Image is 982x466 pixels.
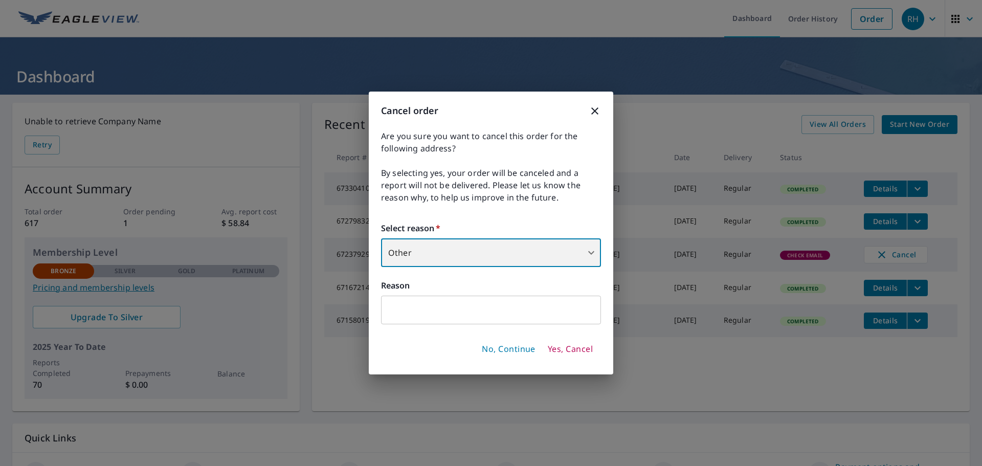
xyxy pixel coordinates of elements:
label: Select reason [381,222,601,234]
div: Other [381,238,601,267]
label: Reason [381,279,601,292]
span: Yes, Cancel [548,344,593,355]
span: No, Continue [482,344,535,355]
span: By selecting yes, your order will be canceled and a report will not be delivered. Please let us k... [381,167,601,204]
h3: Cancel order [381,104,601,118]
span: Are you sure you want to cancel this order for the following address? [381,130,601,154]
button: Yes, Cancel [544,341,597,358]
button: No, Continue [478,341,540,358]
